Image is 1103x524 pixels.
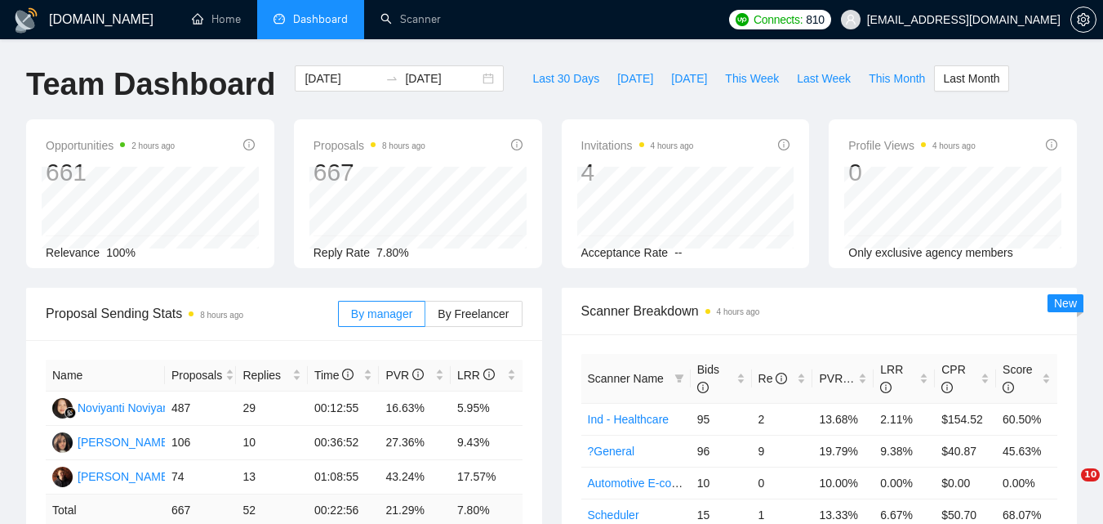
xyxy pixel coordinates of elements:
button: setting [1070,7,1096,33]
td: 0.00% [874,467,935,499]
time: 4 hours ago [651,141,694,150]
td: 2 [752,403,813,435]
span: Last 30 Days [532,69,599,87]
a: KA[PERSON_NAME] [52,435,171,448]
time: 2 hours ago [131,141,175,150]
span: Last Week [797,69,851,87]
button: [DATE] [662,65,716,92]
time: 8 hours ago [200,311,243,320]
span: Connects: [754,11,803,29]
td: 487 [165,392,237,426]
span: info-circle [511,139,523,150]
div: 661 [46,157,175,188]
span: info-circle [697,382,709,393]
span: PVR [819,372,857,385]
time: 4 hours ago [717,307,760,316]
span: Profile Views [848,136,976,155]
td: 0.00% [996,467,1057,499]
td: 13 [236,460,308,495]
a: Ind - Healthcare [588,413,669,426]
td: 29 [236,392,308,426]
span: info-circle [776,373,787,384]
img: KA [52,432,73,453]
td: 01:08:55 [308,460,380,495]
span: Scanner Name [588,372,664,385]
td: 27.36% [379,426,451,460]
th: Replies [236,360,308,392]
input: Start date [305,69,379,87]
td: 96 [691,435,752,467]
h1: Team Dashboard [26,65,275,104]
span: swap-right [385,72,398,85]
button: Last Month [934,65,1008,92]
span: Only exclusive agency members [848,246,1013,259]
td: 43.24% [379,460,451,495]
span: Replies [242,366,289,384]
span: Reply Rate [314,246,370,259]
span: Relevance [46,246,100,259]
span: [DATE] [617,69,653,87]
th: Name [46,360,165,392]
span: This Month [869,69,925,87]
span: LRR [457,369,495,382]
td: $154.52 [935,403,996,435]
td: 13.68% [812,403,874,435]
td: 9 [752,435,813,467]
button: Last 30 Days [523,65,608,92]
td: $40.87 [935,435,996,467]
button: [DATE] [608,65,662,92]
span: filter [674,374,684,383]
span: info-circle [1003,382,1014,393]
td: 00:36:52 [308,426,380,460]
td: 45.63% [996,435,1057,467]
a: Automotive E-commerce [588,477,713,490]
td: 106 [165,426,237,460]
div: Noviyanti Noviyanti [78,399,175,417]
span: Scanner Breakdown [581,301,1058,321]
span: Score [1003,363,1033,394]
td: 74 [165,460,237,495]
td: 10 [691,467,752,499]
td: 19.79% [812,435,874,467]
td: 9.38% [874,435,935,467]
td: 9.43% [451,426,523,460]
th: Proposals [165,360,237,392]
span: 100% [106,246,136,259]
td: 16.63% [379,392,451,426]
span: By manager [351,307,412,320]
a: Scheduler [588,508,639,522]
a: setting [1070,13,1096,26]
span: Dashboard [293,12,348,26]
span: 10 [1081,468,1100,481]
span: user [845,14,856,25]
time: 4 hours ago [932,141,976,150]
span: info-circle [243,139,255,150]
a: homeHome [192,12,241,26]
span: dashboard [274,13,285,25]
td: 17.57% [451,460,523,495]
span: This Week [725,69,779,87]
a: searchScanner [380,12,441,26]
span: Re [758,372,788,385]
td: 60.50% [996,403,1057,435]
button: This Month [860,65,934,92]
iframe: Intercom live chat [1047,468,1087,508]
span: 7.80% [376,246,409,259]
span: -- [674,246,682,259]
span: By Freelancer [438,307,509,320]
td: 00:12:55 [308,392,380,426]
td: 0 [752,467,813,499]
span: Proposal Sending Stats [46,303,338,324]
a: NNNoviyanti Noviyanti [52,401,175,414]
td: $0.00 [935,467,996,499]
span: info-circle [778,139,789,150]
span: Opportunities [46,136,175,155]
span: setting [1071,13,1096,26]
td: 10 [236,426,308,460]
span: info-circle [483,369,495,380]
td: 5.95% [451,392,523,426]
span: Last Month [943,69,999,87]
span: filter [671,366,687,391]
span: 810 [806,11,824,29]
span: CPR [941,363,966,394]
